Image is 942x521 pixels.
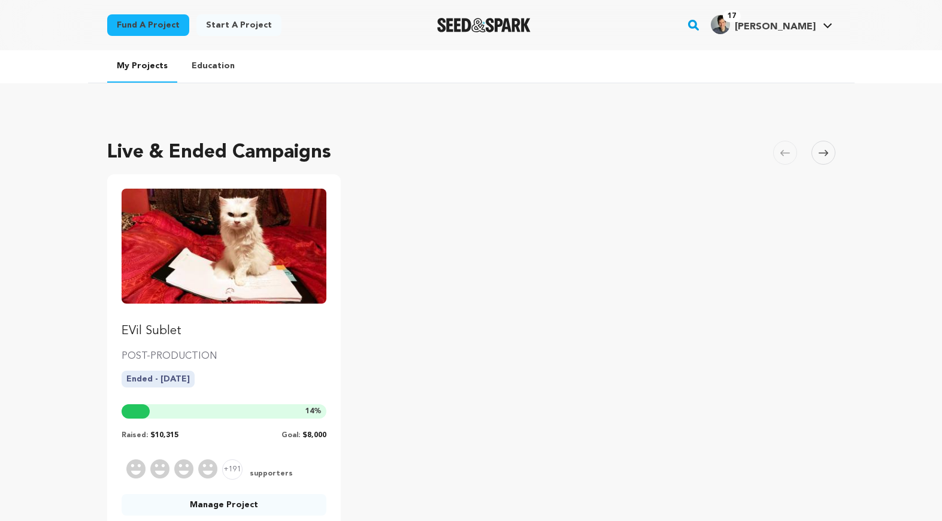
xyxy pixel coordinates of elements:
p: POST-PRODUCTION [122,349,327,364]
span: 14 [305,408,314,415]
span: +191 [222,459,243,480]
a: Allan P.'s Profile [708,13,835,34]
span: [PERSON_NAME] [735,22,816,32]
span: $10,315 [150,432,178,439]
span: 17 [723,10,741,22]
span: Allan P.'s Profile [708,13,835,38]
a: Start a project [196,14,281,36]
span: supporters [247,469,293,480]
h2: Live & Ended Campaigns [107,138,331,167]
a: Seed&Spark Homepage [437,18,531,32]
a: Fund a project [107,14,189,36]
img: Seed&Spark Logo Dark Mode [437,18,531,32]
p: Ended - [DATE] [122,371,195,387]
a: Education [182,50,244,81]
img: Supporter Image [198,459,217,478]
img: Supporter Image [150,459,169,478]
img: AllanPiper.jpeg [711,15,730,34]
a: My Projects [107,50,177,83]
span: $8,000 [302,432,326,439]
span: % [305,407,322,416]
div: Allan P.'s Profile [711,15,816,34]
a: Manage Project [122,494,327,516]
img: Supporter Image [174,459,193,478]
p: EVil Sublet [122,323,327,340]
span: Raised: [122,432,148,439]
img: Supporter Image [126,459,146,478]
a: Fund EVil Sublet [122,189,327,340]
span: Goal: [281,432,300,439]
